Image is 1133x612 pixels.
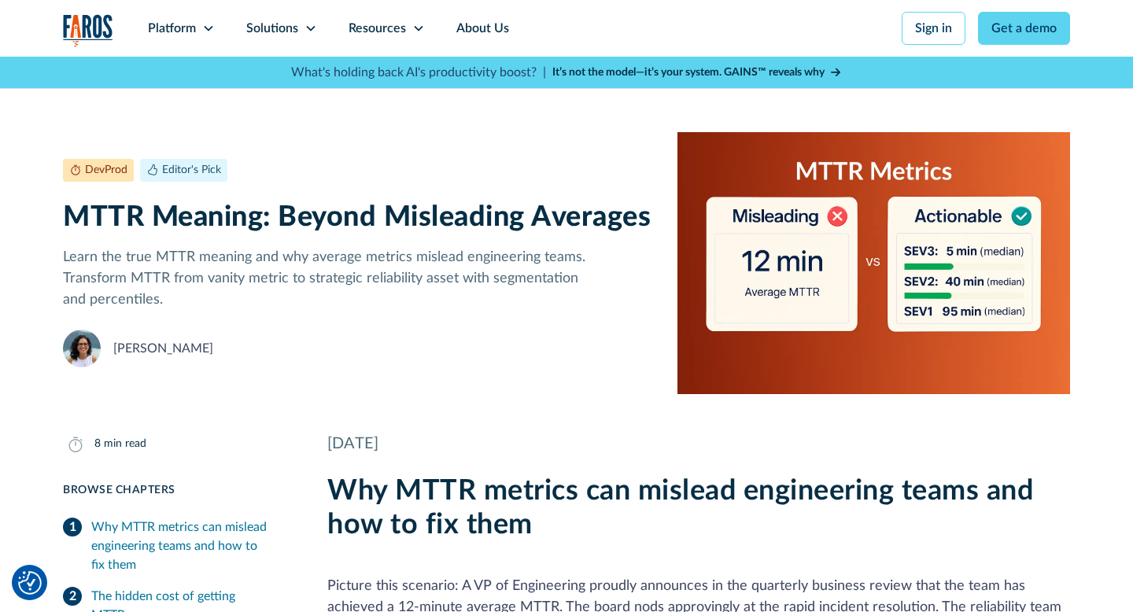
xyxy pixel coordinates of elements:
p: What's holding back AI's productivity boost? | [291,63,546,82]
div: Why MTTR metrics can mislead engineering teams and how to fix them [91,518,290,574]
img: Illustration of misleading vs. actionable MTTR metrics [677,132,1070,394]
div: Solutions [246,19,298,38]
div: Resources [349,19,406,38]
div: min read [104,436,146,452]
img: Revisit consent button [18,571,42,595]
a: It’s not the model—it’s your system. GAINS™ reveals why [552,65,842,81]
p: Learn the true MTTR meaning and why average metrics mislead engineering teams. Transform MTTR fro... [63,247,652,311]
div: Browse Chapters [63,482,290,499]
button: Cookie Settings [18,571,42,595]
strong: It’s not the model—it’s your system. GAINS™ reveals why [552,67,825,78]
div: DevProd [85,162,127,179]
img: Logo of the analytics and reporting company Faros. [63,14,113,46]
a: Why MTTR metrics can mislead engineering teams and how to fix them [63,511,290,581]
h1: MTTR Meaning: Beyond Misleading Averages [63,201,652,234]
h2: Why MTTR metrics can mislead engineering teams and how to fix them [327,474,1070,542]
a: Get a demo [978,12,1070,45]
a: Sign in [902,12,965,45]
div: Editor's Pick [162,162,221,179]
div: Platform [148,19,196,38]
div: 8 [94,436,101,452]
a: home [63,14,113,46]
div: [PERSON_NAME] [113,339,213,358]
div: [DATE] [327,432,1070,455]
img: Naomi Lurie [63,330,101,367]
